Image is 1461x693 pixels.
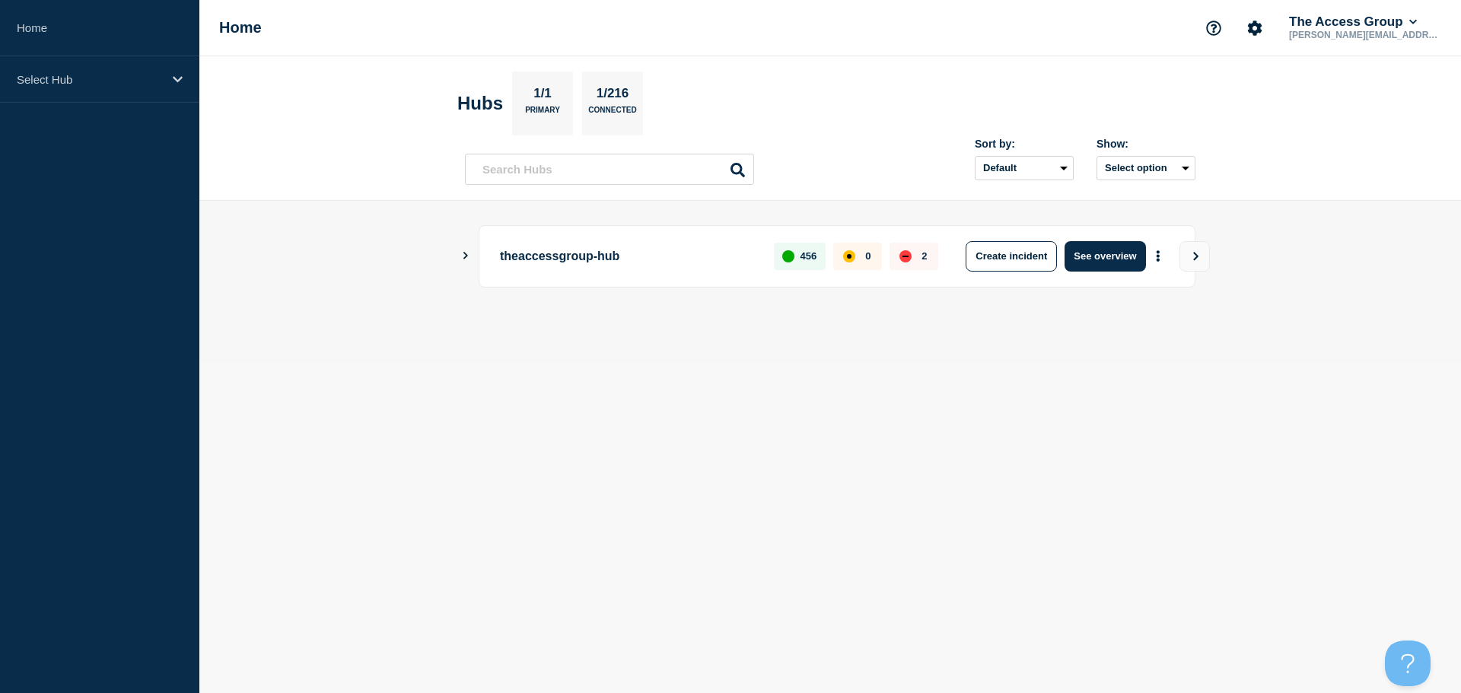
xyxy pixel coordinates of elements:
[590,86,635,106] p: 1/216
[975,156,1074,180] select: Sort by
[1239,12,1271,44] button: Account settings
[1148,242,1168,270] button: More actions
[899,250,912,262] div: down
[1179,241,1210,272] button: View
[865,250,871,262] p: 0
[801,250,817,262] p: 456
[1286,30,1444,40] p: [PERSON_NAME][EMAIL_ADDRESS][PERSON_NAME][DOMAIN_NAME]
[219,19,262,37] h1: Home
[966,241,1057,272] button: Create incident
[1286,14,1420,30] button: The Access Group
[588,106,636,122] p: Connected
[17,73,163,86] p: Select Hub
[843,250,855,262] div: affected
[1385,641,1431,686] iframe: Help Scout Beacon - Open
[528,86,558,106] p: 1/1
[975,138,1074,150] div: Sort by:
[525,106,560,122] p: Primary
[457,93,503,114] h2: Hubs
[782,250,794,262] div: up
[1065,241,1145,272] button: See overview
[1097,156,1195,180] button: Select option
[465,154,754,185] input: Search Hubs
[1198,12,1230,44] button: Support
[921,250,927,262] p: 2
[500,241,756,272] p: theaccessgroup-hub
[1097,138,1195,150] div: Show:
[462,250,469,262] button: Show Connected Hubs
